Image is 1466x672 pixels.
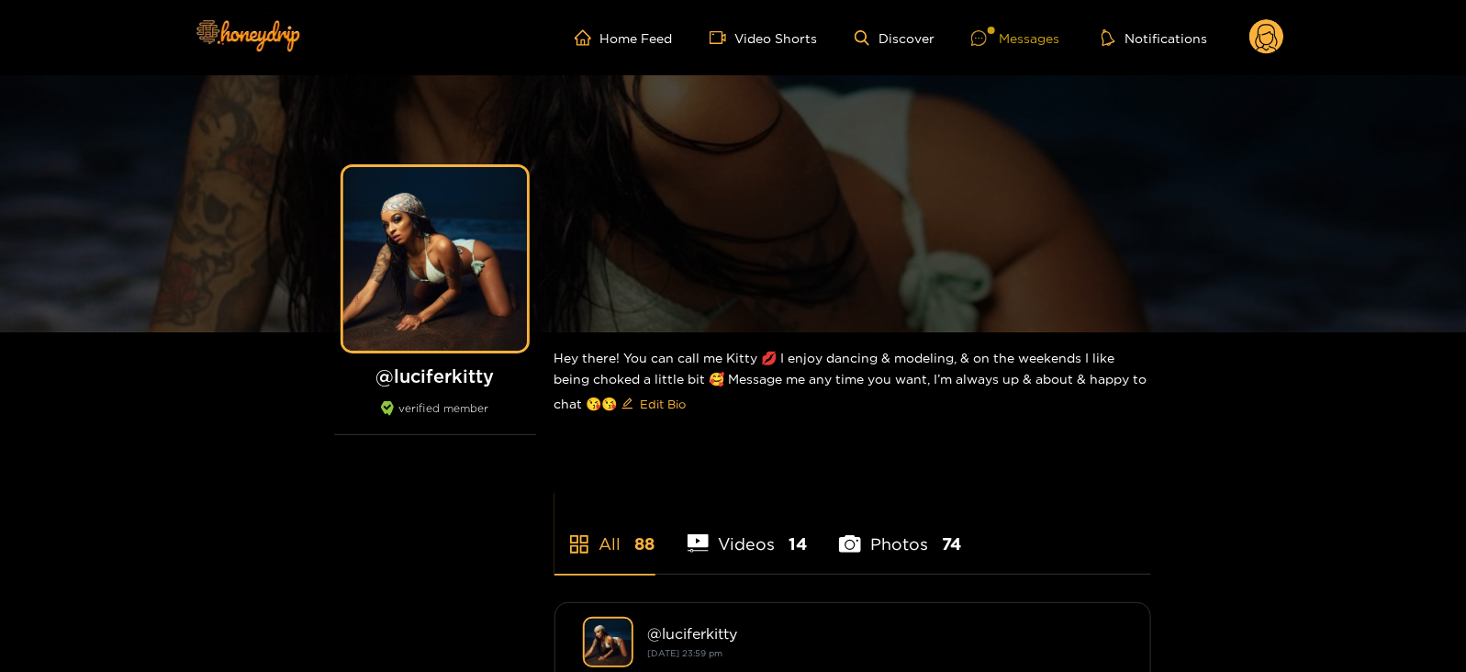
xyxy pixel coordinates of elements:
span: Edit Bio [641,395,687,413]
li: Photos [839,491,961,574]
a: Video Shorts [710,29,818,46]
div: verified member [334,401,536,435]
div: Hey there! You can call me Kitty 💋 I enjoy dancing & modeling, & on the weekends I like being cho... [554,332,1151,433]
span: 88 [635,532,655,555]
div: @ luciferkitty [648,625,1123,642]
img: luciferkitty [583,617,633,667]
h1: @ luciferkitty [334,364,536,387]
button: editEdit Bio [618,389,690,419]
button: Notifications [1096,28,1213,47]
span: video-camera [710,29,735,46]
div: Messages [971,28,1059,49]
small: [DATE] 23:59 pm [648,648,723,658]
span: appstore [568,533,590,555]
span: home [575,29,600,46]
a: Home Feed [575,29,673,46]
li: All [554,491,655,574]
span: 74 [942,532,961,555]
span: 14 [789,532,807,555]
a: Discover [855,30,934,46]
li: Videos [688,491,808,574]
span: edit [621,398,633,411]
